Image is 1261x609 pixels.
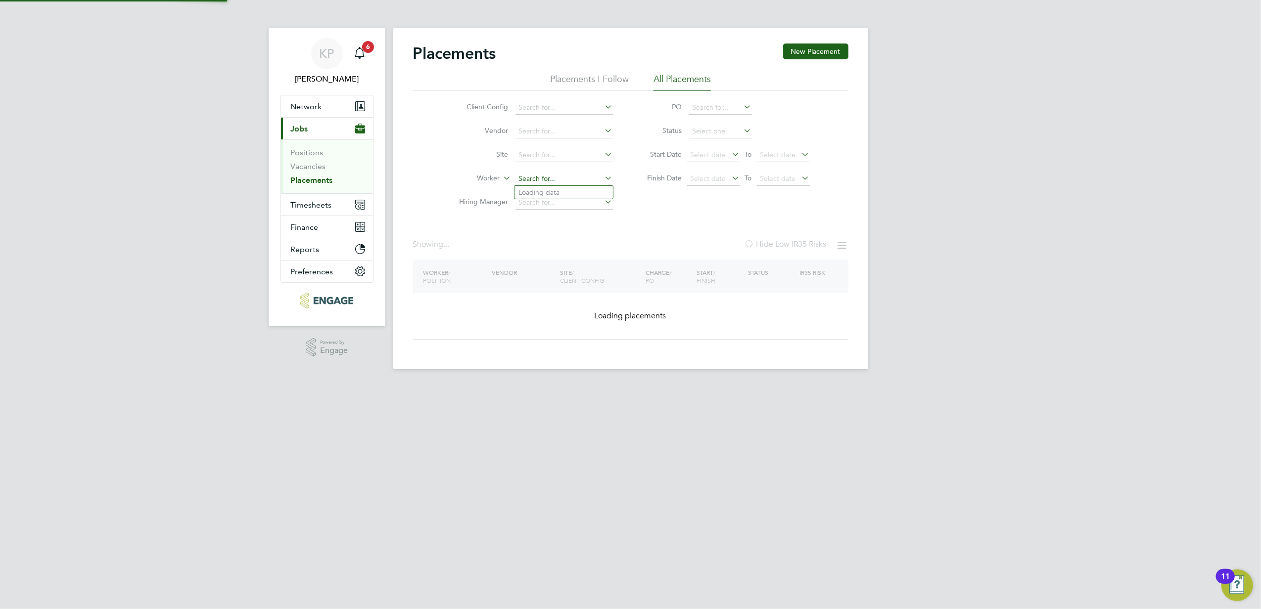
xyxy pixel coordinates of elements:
[320,338,348,347] span: Powered by
[320,47,334,60] span: KP
[280,38,374,85] a: KP[PERSON_NAME]
[291,124,308,133] span: Jobs
[691,174,726,183] span: Select date
[291,148,324,157] a: Positions
[281,95,373,117] button: Network
[515,172,613,186] input: Search for...
[362,41,374,53] span: 6
[654,73,711,91] li: All Placements
[269,28,385,326] nav: Main navigation
[281,194,373,216] button: Timesheets
[515,101,613,115] input: Search for...
[1221,569,1253,601] button: Open Resource Center, 11 new notifications
[550,73,629,91] li: Placements I Follow
[291,245,320,254] span: Reports
[281,216,373,238] button: Finance
[443,174,500,183] label: Worker
[280,73,374,85] span: Kasia Piwowar
[281,118,373,139] button: Jobs
[291,102,322,111] span: Network
[638,174,682,182] label: Finish Date
[291,222,319,232] span: Finance
[306,338,348,357] a: Powered byEngage
[291,200,332,210] span: Timesheets
[689,101,752,115] input: Search for...
[413,239,452,250] div: Showing
[638,150,682,159] label: Start Date
[291,175,333,185] a: Placements
[638,102,682,111] label: PO
[452,150,509,159] label: Site
[638,126,682,135] label: Status
[452,126,509,135] label: Vendor
[742,172,755,184] span: To
[760,150,796,159] span: Select date
[350,38,370,69] a: 6
[514,186,613,199] li: Loading data
[745,239,827,249] label: Hide Low IR35 Risks
[320,347,348,355] span: Engage
[1221,576,1230,589] div: 11
[742,148,755,161] span: To
[281,139,373,193] div: Jobs
[515,196,613,210] input: Search for...
[281,238,373,260] button: Reports
[281,261,373,282] button: Preferences
[452,102,509,111] label: Client Config
[783,43,848,59] button: New Placement
[515,148,613,162] input: Search for...
[515,125,613,138] input: Search for...
[691,150,726,159] span: Select date
[291,267,333,276] span: Preferences
[291,162,326,171] a: Vacancies
[413,43,496,63] h2: Placements
[689,125,752,138] input: Select one
[452,197,509,206] label: Hiring Manager
[760,174,796,183] span: Select date
[280,293,374,308] a: Go to home page
[300,293,353,308] img: konnectrecruit-logo-retina.png
[444,239,450,249] span: ...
